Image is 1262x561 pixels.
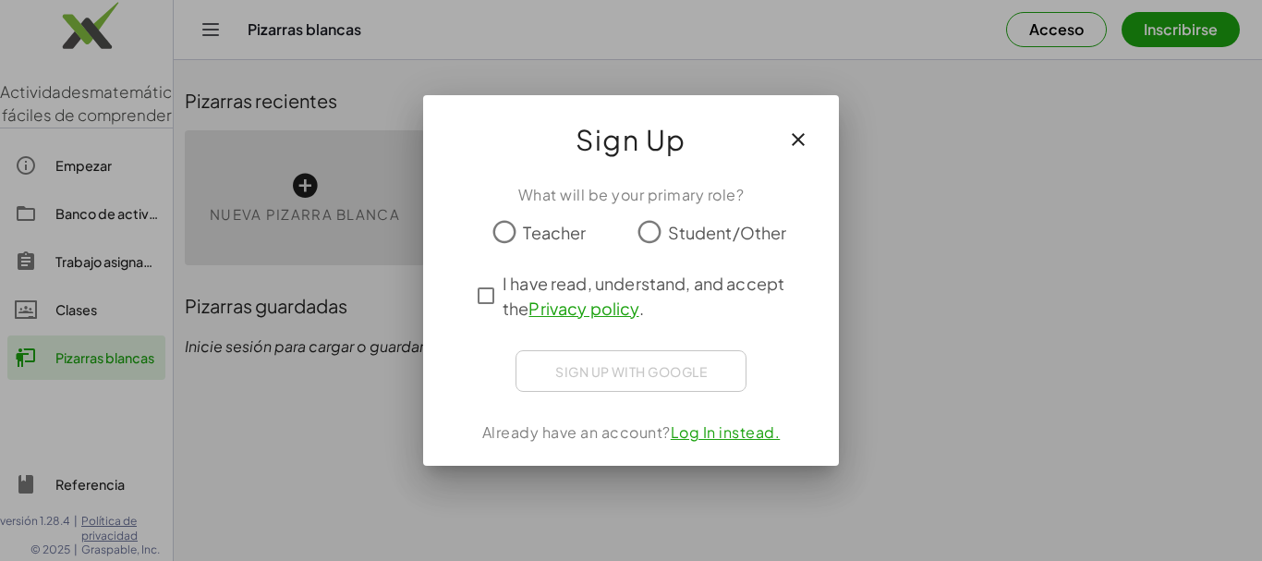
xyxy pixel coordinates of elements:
span: I have read, understand, and accept the . [503,271,793,321]
span: Student/Other [668,220,787,245]
span: Teacher [523,220,586,245]
a: Privacy policy [528,298,638,319]
div: What will be your primary role? [445,184,817,206]
div: Already have an account? [445,421,817,444]
span: Sign Up [576,117,686,162]
a: Log In instead. [671,422,781,442]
